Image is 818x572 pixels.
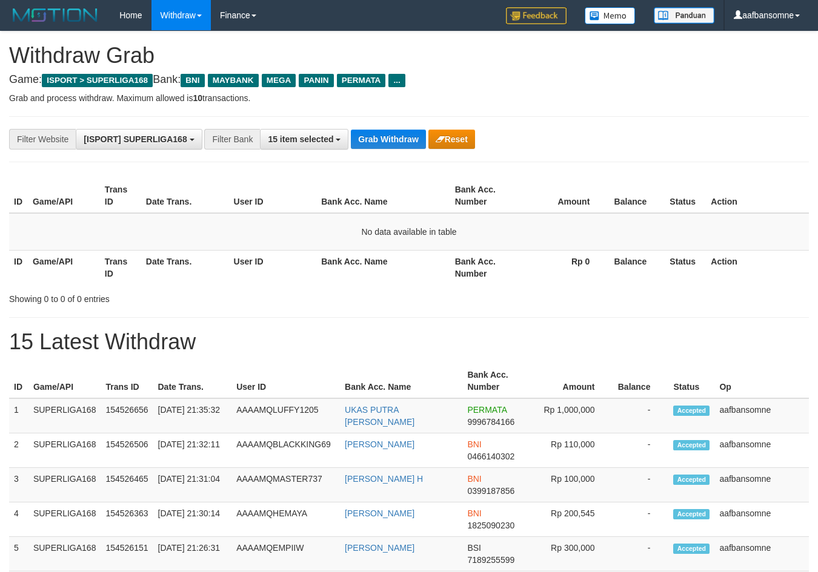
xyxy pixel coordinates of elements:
[101,502,153,537] td: 154526363
[532,502,613,537] td: Rp 200,545
[153,398,232,433] td: [DATE] 21:35:32
[153,502,232,537] td: [DATE] 21:30:14
[585,7,636,24] img: Button%20Memo.svg
[28,364,101,398] th: Game/API
[467,417,514,427] span: Copy 9996784166 to clipboard
[101,364,153,398] th: Trans ID
[101,468,153,502] td: 154526465
[9,213,809,251] td: No data available in table
[613,364,669,398] th: Balance
[9,364,28,398] th: ID
[100,250,141,284] th: Trans ID
[9,250,28,284] th: ID
[428,130,475,149] button: Reset
[28,502,101,537] td: SUPERLIGA168
[706,250,809,284] th: Action
[340,364,462,398] th: Bank Acc. Name
[28,250,100,284] th: Game/API
[9,288,332,305] div: Showing 0 to 0 of 0 entries
[345,508,414,518] a: [PERSON_NAME]
[299,74,333,87] span: PANIN
[231,537,340,571] td: AAAAMQEMPIIW
[337,74,386,87] span: PERMATA
[654,7,714,24] img: panduan.png
[28,468,101,502] td: SUPERLIGA168
[673,440,710,450] span: Accepted
[28,537,101,571] td: SUPERLIGA168
[28,179,100,213] th: Game/API
[467,543,481,553] span: BSI
[9,74,809,86] h4: Game: Bank:
[522,179,608,213] th: Amount
[714,364,809,398] th: Op
[9,468,28,502] td: 3
[153,433,232,468] td: [DATE] 21:32:11
[101,433,153,468] td: 154526506
[467,521,514,530] span: Copy 1825090230 to clipboard
[229,250,317,284] th: User ID
[613,537,669,571] td: -
[42,74,153,87] span: ISPORT > SUPERLIGA168
[231,398,340,433] td: AAAAMQLUFFY1205
[665,179,706,213] th: Status
[467,439,481,449] span: BNI
[9,179,28,213] th: ID
[706,179,809,213] th: Action
[84,134,187,144] span: [ISPORT] SUPERLIGA168
[532,468,613,502] td: Rp 100,000
[450,250,522,284] th: Bank Acc. Number
[467,452,514,461] span: Copy 0466140302 to clipboard
[714,502,809,537] td: aafbansomne
[141,250,229,284] th: Date Trans.
[467,486,514,496] span: Copy 0399187856 to clipboard
[153,537,232,571] td: [DATE] 21:26:31
[229,179,317,213] th: User ID
[153,468,232,502] td: [DATE] 21:31:04
[76,129,202,150] button: [ISPORT] SUPERLIGA168
[101,537,153,571] td: 154526151
[9,6,101,24] img: MOTION_logo.png
[613,468,669,502] td: -
[462,364,532,398] th: Bank Acc. Number
[204,129,260,150] div: Filter Bank
[316,179,450,213] th: Bank Acc. Name
[141,179,229,213] th: Date Trans.
[345,474,423,484] a: [PERSON_NAME] H
[351,130,425,149] button: Grab Withdraw
[231,364,340,398] th: User ID
[231,502,340,537] td: AAAAMQHEMAYA
[260,129,348,150] button: 15 item selected
[532,537,613,571] td: Rp 300,000
[673,544,710,554] span: Accepted
[345,543,414,553] a: [PERSON_NAME]
[100,179,141,213] th: Trans ID
[522,250,608,284] th: Rp 0
[450,179,522,213] th: Bank Acc. Number
[316,250,450,284] th: Bank Acc. Name
[9,44,809,68] h1: Withdraw Grab
[181,74,204,87] span: BNI
[613,433,669,468] td: -
[506,7,567,24] img: Feedback.jpg
[231,468,340,502] td: AAAAMQMASTER737
[673,406,710,416] span: Accepted
[467,555,514,565] span: Copy 7189255599 to clipboard
[9,537,28,571] td: 5
[467,405,507,415] span: PERMATA
[28,433,101,468] td: SUPERLIGA168
[532,398,613,433] td: Rp 1,000,000
[613,502,669,537] td: -
[9,433,28,468] td: 2
[9,330,809,354] h1: 15 Latest Withdraw
[101,398,153,433] td: 154526656
[714,398,809,433] td: aafbansomne
[262,74,296,87] span: MEGA
[9,129,76,150] div: Filter Website
[153,364,232,398] th: Date Trans.
[345,405,414,427] a: UKAS PUTRA [PERSON_NAME]
[268,134,333,144] span: 15 item selected
[613,398,669,433] td: -
[388,74,405,87] span: ...
[714,468,809,502] td: aafbansomne
[673,509,710,519] span: Accepted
